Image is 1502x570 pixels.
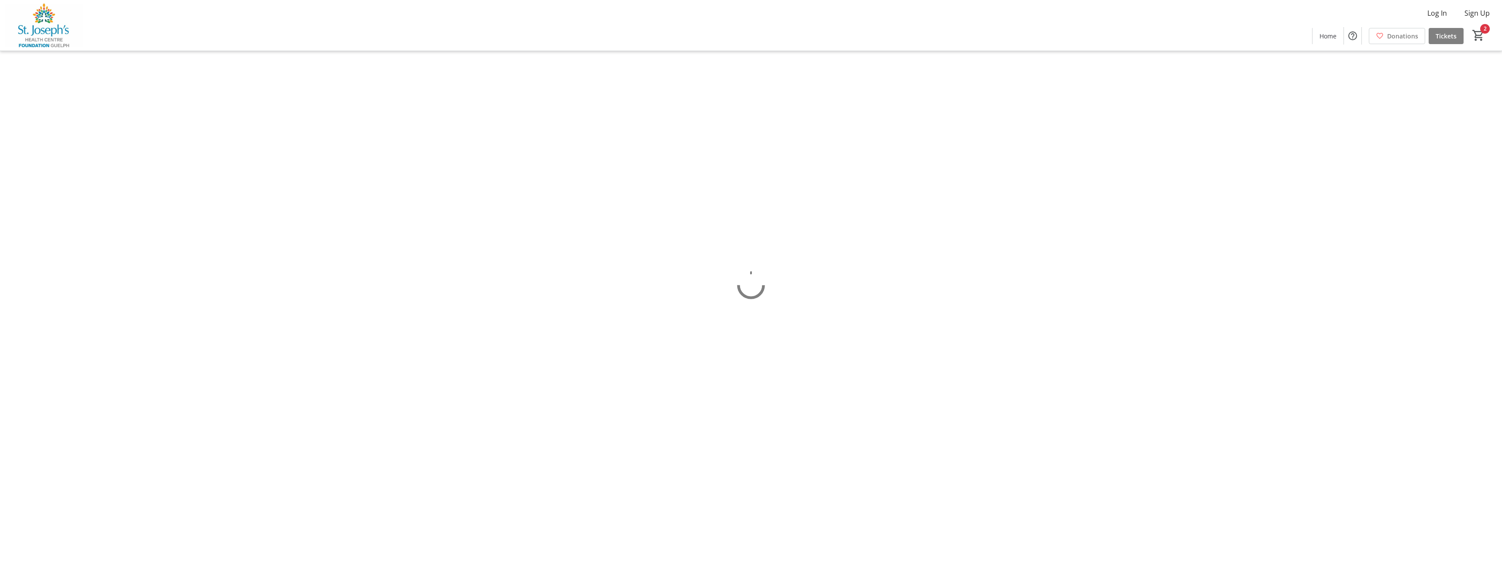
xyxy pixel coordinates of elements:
img: St. Joseph's Health Centre Foundation Guelph's Logo [5,3,83,47]
a: Tickets [1429,28,1464,44]
a: Home [1313,28,1344,44]
span: Log In [1427,8,1447,18]
span: Donations [1387,31,1418,41]
button: Help [1344,27,1361,45]
button: Sign Up [1457,6,1497,20]
a: Donations [1369,28,1425,44]
button: Log In [1420,6,1454,20]
span: Tickets [1436,31,1457,41]
span: Home [1319,31,1337,41]
button: Cart [1471,28,1486,43]
span: Sign Up [1464,8,1490,18]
